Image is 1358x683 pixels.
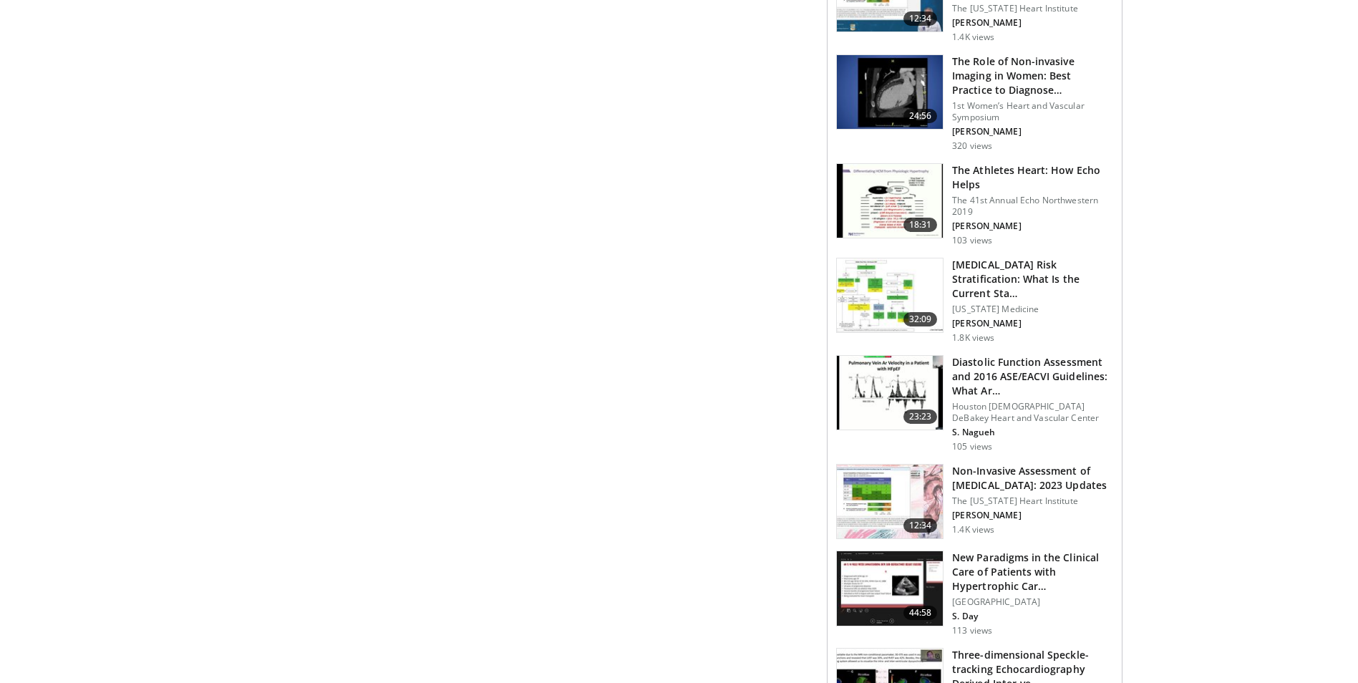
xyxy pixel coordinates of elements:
[952,495,1113,507] p: The [US_STATE] Heart Institute
[952,464,1113,493] h3: Non-Invasive Assessment of [MEDICAL_DATA]: 2023 Updates
[952,441,992,452] p: 105 views
[952,258,1113,301] h3: [MEDICAL_DATA] Risk Stratification: What Is the Current Sta…
[836,163,1113,246] a: 18:31 The Athletes Heart: How Echo Helps The 41st Annual Echo Northwestern 2019 [PERSON_NAME] 103...
[903,109,938,123] span: 24:56
[903,606,938,620] span: 44:58
[952,401,1113,424] p: Houston [DEMOGRAPHIC_DATA] DeBakey Heart and Vascular Center
[952,126,1113,137] p: [PERSON_NAME]
[952,596,1113,608] p: [GEOGRAPHIC_DATA]
[952,54,1113,97] h3: The Role of Non-invasive Imaging in Women: Best Practice to Diagnose…
[837,551,943,626] img: 5c799953-67e4-4ca4-afaf-4e4bc6cc4469.150x105_q85_crop-smart_upscale.jpg
[836,54,1113,152] a: 24:56 The Role of Non-invasive Imaging in Women: Best Practice to Diagnose… 1st Women’s Heart and...
[952,100,1113,123] p: 1st Women’s Heart and Vascular Symposium
[836,551,1113,636] a: 44:58 New Paradigms in the Clinical Care of Patients with Hypertrophic Car… [GEOGRAPHIC_DATA] S. ...
[952,625,992,636] p: 113 views
[837,356,943,430] img: c4d88639-924f-4d6e-88d2-641b4db0d8d2.150x105_q85_crop-smart_upscale.jpg
[952,304,1113,315] p: [US_STATE] Medicine
[952,32,994,43] p: 1.4K views
[952,611,1113,622] p: S. Day
[952,163,1113,192] h3: The Athletes Heart: How Echo Helps
[836,355,1113,452] a: 23:23 Diastolic Function Assessment and 2016 ASE/EACVI Guidelines: What Ar… Houston [DEMOGRAPHIC_...
[952,140,992,152] p: 320 views
[836,258,1113,344] a: 32:09 [MEDICAL_DATA] Risk Stratification: What Is the Current Sta… [US_STATE] Medicine [PERSON_NA...
[837,465,943,539] img: 1577923c-ffe4-4042-9297-4a16d6b56bb4.150x105_q85_crop-smart_upscale.jpg
[952,3,1113,14] p: The [US_STATE] Heart Institute
[952,235,992,246] p: 103 views
[903,11,938,26] span: 12:34
[837,164,943,238] img: a212b115-683d-4a63-ae61-05dbbed17830.150x105_q85_crop-smart_upscale.jpg
[952,318,1113,329] p: [PERSON_NAME]
[952,221,1113,232] p: [PERSON_NAME]
[952,17,1113,29] p: [PERSON_NAME]
[952,332,994,344] p: 1.8K views
[952,195,1113,218] p: The 41st Annual Echo Northwestern 2019
[952,524,994,536] p: 1.4K views
[837,55,943,130] img: 59949282-ec07-4b97-a689-2d668fb3f41d.150x105_q85_crop-smart_upscale.jpg
[903,410,938,424] span: 23:23
[903,218,938,232] span: 18:31
[903,312,938,326] span: 32:09
[952,510,1113,521] p: [PERSON_NAME]
[952,551,1113,594] h3: New Paradigms in the Clinical Care of Patients with Hypertrophic Car…
[837,258,943,333] img: 90b24fd2-7a39-4182-ab00-db03bd948438.150x105_q85_crop-smart_upscale.jpg
[952,355,1113,398] h3: Diastolic Function Assessment and 2016 ASE/EACVI Guidelines: What Ar…
[952,427,1113,438] p: S. Nagueh
[836,464,1113,540] a: 12:34 Non-Invasive Assessment of [MEDICAL_DATA]: 2023 Updates The [US_STATE] Heart Institute [PER...
[903,518,938,533] span: 12:34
